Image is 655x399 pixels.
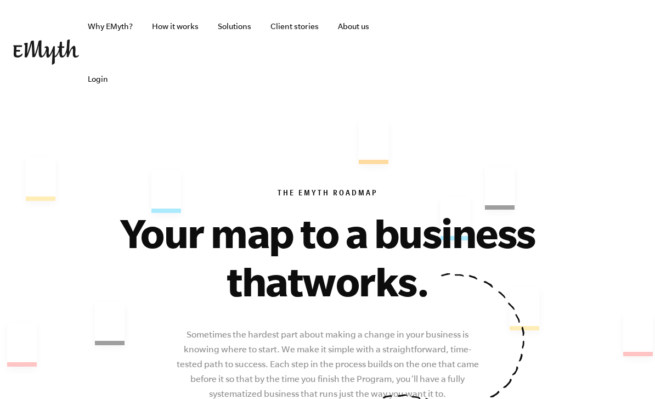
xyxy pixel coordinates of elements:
[527,41,642,65] iframe: Embedded CTA
[302,258,428,304] span: works.
[86,209,569,305] h1: Your map to a business that
[13,40,79,65] img: EMyth
[600,346,655,399] iframe: Chat Widget
[406,41,521,65] iframe: Embedded CTA
[79,53,117,105] a: Login
[13,189,642,200] h6: The EMyth Roadmap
